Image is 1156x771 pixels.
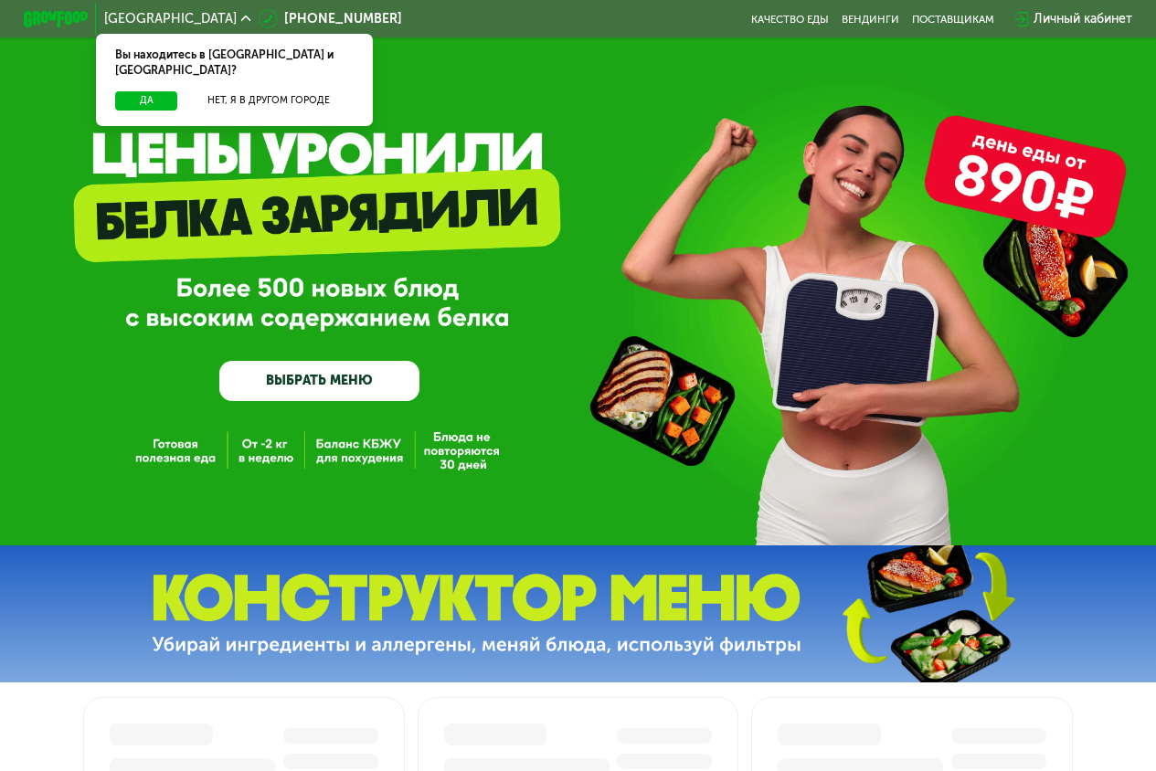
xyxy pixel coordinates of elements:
a: Качество еды [751,13,829,26]
div: Личный кабинет [1034,9,1132,28]
a: ВЫБРАТЬ МЕНЮ [219,361,419,401]
button: Нет, я в другом городе [184,91,353,111]
div: поставщикам [912,13,994,26]
div: Вы находитесь в [GEOGRAPHIC_DATA] и [GEOGRAPHIC_DATA]? [96,34,372,91]
a: Вендинги [842,13,899,26]
button: Да [115,91,177,111]
a: [PHONE_NUMBER] [259,9,402,28]
span: [GEOGRAPHIC_DATA] [104,13,237,26]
